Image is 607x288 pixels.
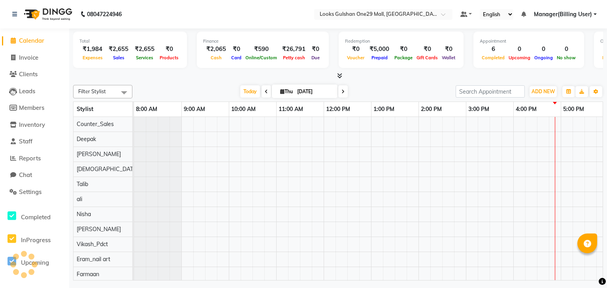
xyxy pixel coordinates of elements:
span: Manager(Billing User) [534,10,592,19]
span: Eram_nail art [77,256,110,263]
input: 2025-09-04 [295,86,334,98]
span: Talib [77,181,88,188]
a: Inventory [2,120,67,130]
span: ali [77,196,82,203]
span: Voucher [345,55,366,60]
span: Farmaan [77,271,99,278]
span: Sales [111,55,126,60]
a: 3:00 PM [466,104,491,115]
div: 0 [532,45,555,54]
div: ₹5,000 [366,45,392,54]
div: ₹590 [243,45,279,54]
a: Clients [2,70,67,79]
span: Reports [19,154,41,162]
span: Products [158,55,181,60]
span: Invoice [19,54,38,61]
div: Finance [203,38,322,45]
b: 08047224946 [87,3,122,25]
a: Leads [2,87,67,96]
span: Package [392,55,415,60]
span: No show [555,55,578,60]
span: [DEMOGRAPHIC_DATA] [77,166,138,173]
span: Leads [19,87,35,95]
div: ₹0 [229,45,243,54]
div: ₹0 [158,45,181,54]
div: 0 [555,45,578,54]
a: 2:00 PM [419,104,444,115]
span: Members [19,104,44,111]
span: Prepaid [369,55,390,60]
div: ₹1,984 [79,45,106,54]
div: 0 [507,45,532,54]
span: Gift Cards [415,55,440,60]
span: Online/Custom [243,55,279,60]
a: 4:00 PM [514,104,539,115]
a: 11:00 AM [277,104,305,115]
span: Staff [19,137,32,145]
span: Services [134,55,155,60]
a: Invoice [2,53,67,62]
a: Staff [2,137,67,146]
input: Search Appointment [456,85,525,98]
span: Clients [19,70,38,78]
div: ₹0 [415,45,440,54]
span: Calendar [19,37,44,44]
a: Settings [2,188,67,197]
span: Expenses [81,55,105,60]
div: 6 [480,45,507,54]
span: ADD NEW [532,88,555,94]
iframe: chat widget [574,256,599,280]
div: ₹26,791 [279,45,309,54]
button: ADD NEW [530,86,557,97]
a: 9:00 AM [182,104,207,115]
img: logo [20,3,74,25]
span: Today [240,85,260,98]
span: Completed [21,213,51,221]
span: Upcoming [507,55,532,60]
a: Members [2,104,67,113]
span: Stylist [77,105,93,113]
span: [PERSON_NAME] [77,151,121,158]
span: Ongoing [532,55,555,60]
a: 10:00 AM [229,104,258,115]
a: 5:00 PM [561,104,586,115]
div: Appointment [480,38,578,45]
span: Due [309,55,322,60]
div: Total [79,38,181,45]
span: Chat [19,171,32,179]
div: ₹0 [392,45,415,54]
span: Inventory [19,121,45,128]
div: ₹2,655 [106,45,132,54]
span: Petty cash [281,55,307,60]
a: Chat [2,171,67,180]
span: [PERSON_NAME] [77,226,121,233]
div: ₹0 [309,45,322,54]
div: Redemption [345,38,457,45]
span: Thu [278,88,295,94]
span: Deepak [77,136,96,143]
a: 12:00 PM [324,104,352,115]
span: Counter_Sales [77,120,114,128]
span: Vikash_Pdct [77,241,108,248]
span: Completed [480,55,507,60]
a: Reports [2,154,67,163]
div: ₹0 [345,45,366,54]
span: Cash [209,55,224,60]
div: ₹0 [440,45,457,54]
span: Nisha [77,211,91,218]
a: 1:00 PM [371,104,396,115]
span: InProgress [21,236,51,244]
span: Card [229,55,243,60]
div: ₹2,065 [203,45,229,54]
span: Filter Stylist [78,88,106,94]
span: Settings [19,188,41,196]
div: ₹2,655 [132,45,158,54]
a: 8:00 AM [134,104,159,115]
span: Wallet [440,55,457,60]
a: Calendar [2,36,67,45]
